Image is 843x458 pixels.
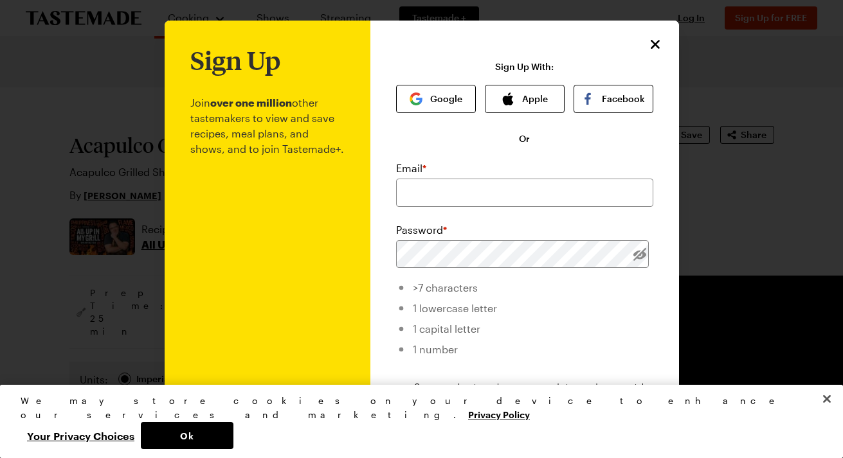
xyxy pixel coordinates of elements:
span: 1 capital letter [413,322,480,335]
span: Or [519,132,530,145]
button: Close [813,385,841,413]
label: Password [396,222,447,238]
div: We may store cookies on your device to enhance our services and marketing. [21,394,811,422]
span: 1 number [413,343,458,355]
h1: Sign Up [190,46,280,75]
span: 1 lowercase letter [413,302,497,314]
button: Your Privacy Choices [21,422,141,449]
button: Apple [485,85,565,113]
button: Facebook [574,85,653,113]
span: >7 characters [413,281,478,294]
p: Sign Up With: [495,62,554,72]
button: Ok [141,422,233,449]
button: Google [396,85,476,113]
label: Email [396,161,426,176]
button: Close [647,36,664,53]
b: over one million [210,96,292,109]
div: Privacy [21,394,811,449]
span: Get seasonal recipes, show recommendations, and more straight to your inbox. [414,381,655,401]
a: More information about your privacy, opens in a new tab [468,408,530,420]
